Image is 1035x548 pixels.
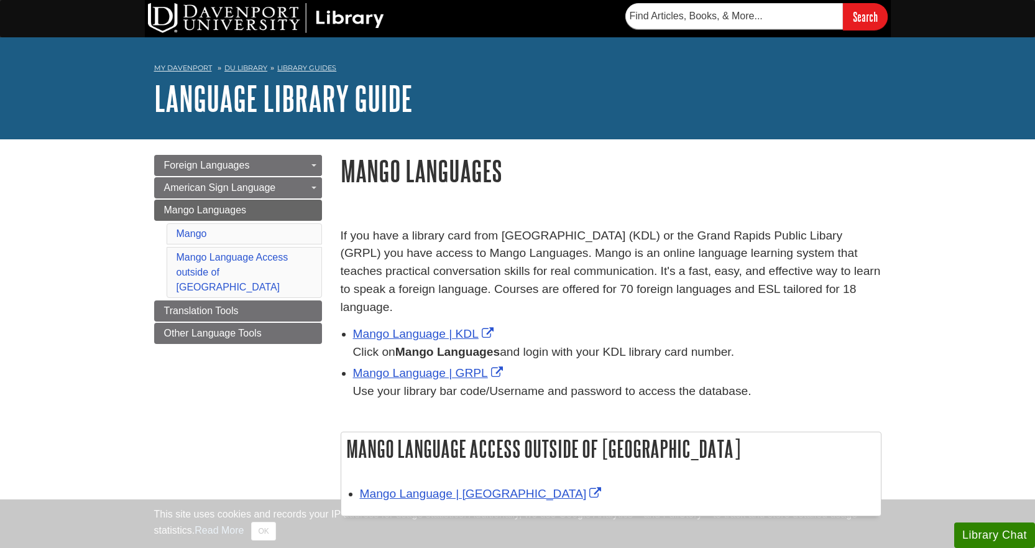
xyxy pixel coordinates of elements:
[164,160,250,170] span: Foreign Languages
[341,432,881,465] h2: Mango Language Access outside of [GEOGRAPHIC_DATA]
[154,200,322,221] a: Mango Languages
[177,228,207,239] a: Mango
[148,3,384,33] img: DU Library
[843,3,888,30] input: Search
[154,507,881,541] div: This site uses cookies and records your IP address for usage statistics. Additionally, we use Goo...
[154,155,322,176] a: Foreign Languages
[195,525,244,536] a: Read More
[164,305,239,316] span: Translation Tools
[353,343,881,361] div: Click on and login with your KDL library card number.
[277,63,336,72] a: Library Guides
[353,327,497,340] a: Link opens in new window
[164,182,276,193] span: American Sign Language
[341,155,881,187] h1: Mango Languages
[251,522,275,541] button: Close
[625,3,843,29] input: Find Articles, Books, & More...
[164,328,262,338] span: Other Language Tools
[224,63,267,72] a: DU Library
[353,383,881,401] div: Use your library bar code/Username and password to access the database.
[154,63,212,73] a: My Davenport
[154,323,322,344] a: Other Language Tools
[154,60,881,80] nav: breadcrumb
[625,3,888,30] form: Searches DU Library's articles, books, and more
[353,366,506,379] a: Link opens in new window
[341,227,881,317] p: If you have a library card from [GEOGRAPHIC_DATA] (KDL) or the Grand Rapids Public Libary (GRPL) ...
[154,300,322,322] a: Translation Tools
[954,522,1035,548] button: Library Chat
[154,177,322,198] a: American Sign Language
[154,79,413,118] a: Language Library Guide
[360,487,605,500] a: Link opens in new window
[164,205,247,215] span: Mango Languages
[177,252,288,292] a: Mango Language Access outside of [GEOGRAPHIC_DATA]
[154,155,322,344] div: Guide Page Menu
[395,345,500,358] b: Mango Languages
